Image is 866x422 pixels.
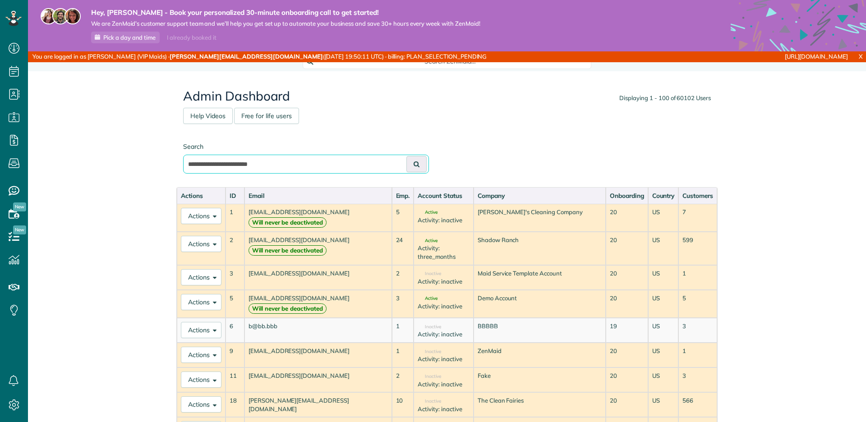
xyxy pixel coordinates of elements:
a: [URL][DOMAIN_NAME] [785,53,848,60]
div: Activity: three_months [418,244,469,261]
div: Account Status [418,191,469,200]
span: Inactive [418,399,441,404]
span: New [13,225,26,234]
td: 566 [678,392,717,417]
div: Country [652,191,675,200]
a: Pick a day and time [91,32,160,43]
div: Activity: inactive [418,216,469,225]
td: 6 [226,318,244,343]
td: US [648,265,679,290]
td: 1 [392,318,414,343]
button: Actions [181,347,221,363]
td: 2 [392,265,414,290]
td: 20 [606,392,648,417]
td: 1 [678,343,717,367]
td: 3 [678,367,717,392]
div: Company [478,191,602,200]
td: Maid Service Template Account [474,265,606,290]
td: Shadow Ranch [474,232,606,265]
td: BBBBB [474,318,606,343]
td: [PERSON_NAME]'s Cleaning Company [474,204,606,232]
div: Activity: inactive [418,330,469,339]
div: Activity: inactive [418,405,469,413]
td: ZenMaid [474,343,606,367]
td: 19 [606,318,648,343]
td: 11 [226,367,244,392]
td: 20 [606,290,648,318]
span: Inactive [418,374,441,379]
td: 10 [392,392,414,417]
a: Help Videos [183,108,233,124]
td: 2 [226,232,244,265]
div: Emp. [396,191,410,200]
td: [EMAIL_ADDRESS][DOMAIN_NAME] [244,367,392,392]
td: 599 [678,232,717,265]
button: Actions [181,269,221,285]
td: US [648,204,679,232]
div: Activity: inactive [418,302,469,311]
span: Active [418,296,438,301]
div: I already booked it [161,32,221,43]
button: Actions [181,294,221,310]
td: 9 [226,343,244,367]
td: 24 [392,232,414,265]
td: The Clean Fairies [474,392,606,417]
strong: Will never be deactivated [249,217,327,228]
div: Onboarding [610,191,644,200]
td: Fake [474,367,606,392]
td: 2 [392,367,414,392]
td: [EMAIL_ADDRESS][DOMAIN_NAME] [244,290,392,318]
td: 3 [678,318,717,343]
span: Active [418,210,438,215]
td: US [648,392,679,417]
button: Actions [181,372,221,388]
td: [EMAIL_ADDRESS][DOMAIN_NAME] [244,343,392,367]
div: You are logged in as [PERSON_NAME] (VIP Maids) · ([DATE] 19:50:11 UTC) · billing: PLAN_SELECTION_... [28,51,576,62]
strong: [PERSON_NAME][EMAIL_ADDRESS][DOMAIN_NAME] [170,53,322,60]
td: 7 [678,204,717,232]
a: X [855,51,866,62]
span: We are ZenMaid’s customer support team and we’ll help you get set up to automate your business an... [91,20,480,28]
div: Displaying 1 - 100 of 60102 Users [619,94,711,102]
td: 1 [226,204,244,232]
td: [EMAIL_ADDRESS][DOMAIN_NAME] [244,265,392,290]
td: 1 [678,265,717,290]
td: US [648,343,679,367]
div: ID [230,191,240,200]
td: 20 [606,204,648,232]
td: 1 [392,343,414,367]
button: Actions [181,236,221,252]
span: New [13,202,26,211]
strong: Hey, [PERSON_NAME] - Book your personalized 30-minute onboarding call to get started! [91,8,480,17]
img: jorge-587dff0eeaa6aab1f244e6dc62b8924c3b6ad411094392a53c71c6c4a576187d.jpg [52,8,69,24]
span: Inactive [418,271,441,276]
td: 20 [606,232,648,265]
span: Pick a day and time [103,34,156,41]
td: [PERSON_NAME][EMAIL_ADDRESS][DOMAIN_NAME] [244,392,392,417]
td: 3 [226,265,244,290]
div: Activity: inactive [418,380,469,389]
td: US [648,367,679,392]
img: maria-72a9807cf96188c08ef61303f053569d2e2a8a1cde33d635c8a3ac13582a053d.jpg [41,8,57,24]
td: 5 [226,290,244,318]
td: 3 [392,290,414,318]
td: US [648,232,679,265]
div: Actions [181,191,221,200]
span: Active [418,239,438,243]
span: Inactive [418,349,441,354]
div: Activity: inactive [418,355,469,363]
td: Demo Account [474,290,606,318]
div: Activity: inactive [418,277,469,286]
td: 5 [392,204,414,232]
div: Email [249,191,388,200]
td: US [648,318,679,343]
button: Actions [181,322,221,338]
button: Actions [181,396,221,413]
div: Customers [682,191,713,200]
td: 5 [678,290,717,318]
label: Search [183,142,429,151]
td: [EMAIL_ADDRESS][DOMAIN_NAME] [244,232,392,265]
td: 20 [606,367,648,392]
strong: Will never be deactivated [249,245,327,256]
td: 20 [606,265,648,290]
